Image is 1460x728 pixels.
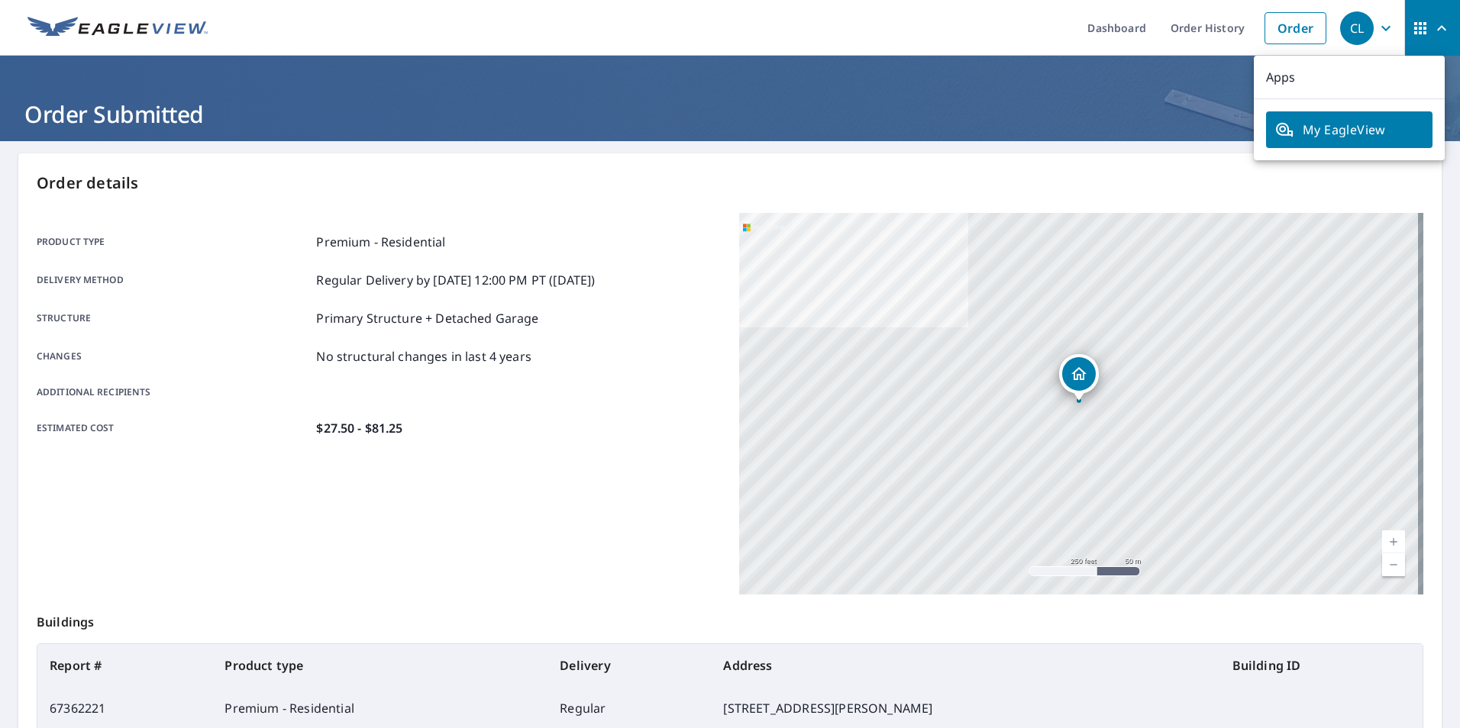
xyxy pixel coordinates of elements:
[212,644,547,687] th: Product type
[1059,354,1099,401] div: Dropped pin, building 1, Residential property, 265 Dutton St Lowell, MA 01852
[37,385,310,399] p: Additional recipients
[1266,111,1433,148] a: My EagleView
[316,233,445,251] p: Premium - Residential
[37,271,310,289] p: Delivery method
[37,419,310,437] p: Estimated cost
[316,309,538,327] p: Primary Structure + Detached Garage
[1254,56,1445,99] p: Apps
[18,98,1442,130] h1: Order Submitted
[37,233,310,251] p: Product type
[711,644,1219,687] th: Address
[27,17,208,40] img: EV Logo
[1340,11,1374,45] div: CL
[1275,121,1423,139] span: My EagleView
[37,309,310,327] p: Structure
[37,644,212,687] th: Report #
[37,347,310,366] p: Changes
[1220,644,1423,687] th: Building ID
[316,419,402,437] p: $27.50 - $81.25
[37,172,1423,195] p: Order details
[37,594,1423,643] p: Buildings
[547,644,711,687] th: Delivery
[316,271,595,289] p: Regular Delivery by [DATE] 12:00 PM PT ([DATE])
[316,347,531,366] p: No structural changes in last 4 years
[1382,553,1405,576] a: Current Level 17, Zoom Out
[1382,530,1405,553] a: Current Level 17, Zoom In
[1265,12,1326,44] a: Order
